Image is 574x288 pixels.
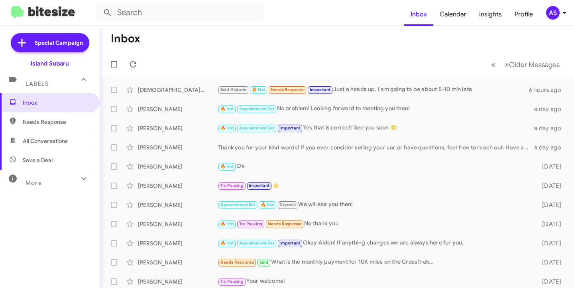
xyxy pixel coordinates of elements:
span: Important [249,183,269,188]
div: [PERSON_NAME] [138,143,218,151]
div: Just a heads up, I am going to be about 5-10 min late [218,85,529,94]
div: [DATE] [533,258,568,266]
span: Save a Deal [23,156,53,164]
span: Special Campaign [35,39,83,47]
button: Next [500,56,564,73]
span: Sold Historic [220,87,247,92]
div: Thank you for your kind words! If you ever consider selling your car or have questions, feel free... [218,143,533,151]
div: [DATE] [533,163,568,171]
div: [DEMOGRAPHIC_DATA][PERSON_NAME] [138,86,218,94]
span: Important [310,87,330,92]
a: Special Campaign [11,33,89,52]
div: [PERSON_NAME] [138,239,218,247]
nav: Page navigation example [487,56,564,73]
span: 🔥 Hot [220,221,234,226]
div: [DATE] [533,278,568,286]
div: Yes that is correct! See you soon 🙂 [218,123,533,133]
a: Calendar [433,3,473,26]
span: Older Messages [509,60,560,69]
span: 🔥 Hot [220,164,234,169]
div: [PERSON_NAME] [138,278,218,286]
span: Deposit [279,202,295,207]
a: Profile [508,3,539,26]
span: Appointment Set [220,202,256,207]
span: Appointment Set [239,240,274,246]
span: Important [279,240,300,246]
a: Insights [473,3,508,26]
span: More [26,179,42,187]
div: 6 hours ago [529,86,568,94]
div: No problem! Looking forward to meeting you then! [218,104,533,113]
span: Needs Response [271,87,305,92]
div: [PERSON_NAME] [138,105,218,113]
span: 🔥 Hot [220,106,234,111]
div: [PERSON_NAME] [138,258,218,266]
span: Needs Response [220,260,254,265]
div: a day ago [533,143,568,151]
span: 🔥 Hot [220,125,234,131]
span: Try Pausing [239,221,262,226]
span: 🔥 Hot [252,87,265,92]
div: [DATE] [533,182,568,190]
div: [DATE] [533,220,568,228]
span: Try Pausing [220,279,244,284]
div: We will see you then! [218,200,533,209]
div: 👍 [218,181,533,190]
span: Needs Response [23,118,90,126]
div: Your welcome! [218,277,533,286]
div: [PERSON_NAME] [138,182,218,190]
span: Appointment Set [239,106,274,111]
a: Inbox [404,3,433,26]
div: AS [546,6,560,20]
span: Try Pausing [220,183,244,188]
span: » [505,60,509,70]
span: 🔥 Hot [220,240,234,246]
span: Inbox [23,99,90,107]
div: [PERSON_NAME] [138,163,218,171]
div: Okay Aiden! If anything changes we are always here for you. [218,238,533,248]
div: Ok [218,162,533,171]
span: 🔥 Hot [261,202,274,207]
h1: Inbox [111,32,140,45]
span: Important [279,125,300,131]
button: AS [539,6,565,20]
div: [PERSON_NAME] [138,124,218,132]
div: a day ago [533,105,568,113]
span: « [491,60,495,70]
input: Search [96,3,264,22]
span: Sold [259,260,269,265]
span: Labels [26,80,49,87]
div: [DATE] [533,201,568,209]
div: [PERSON_NAME] [138,201,218,209]
div: What is the monthly payment for 10K miles on the CrossTrek... [218,258,533,267]
button: Previous [486,56,500,73]
span: Appointment Set [239,125,274,131]
span: Needs Response [268,221,302,226]
div: Island Subaru [31,60,69,68]
div: [PERSON_NAME] [138,220,218,228]
span: All Conversations [23,137,68,145]
div: a day ago [533,124,568,132]
div: No thank you [218,219,533,228]
div: [DATE] [533,239,568,247]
